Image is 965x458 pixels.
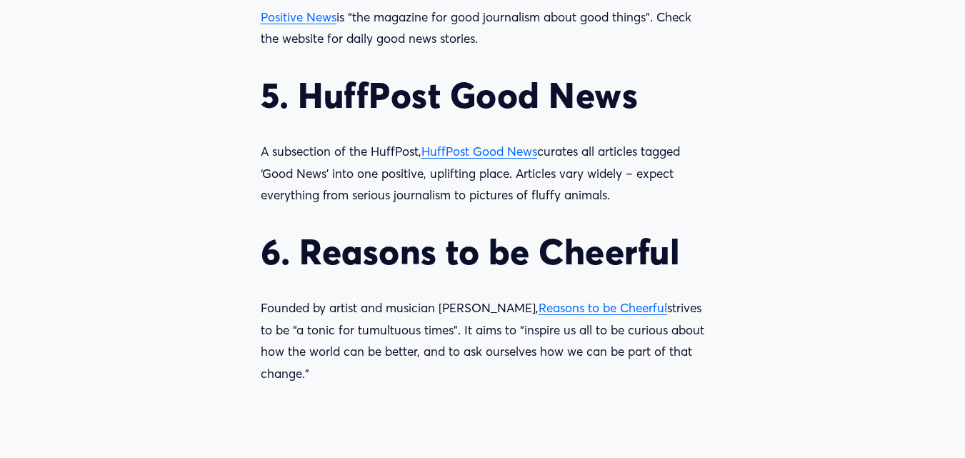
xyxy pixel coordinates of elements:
p: is “the magazine for good journalism about good things”. Check the website for daily good news st... [261,6,704,50]
h2: 5. HuffPost Good News [261,74,704,116]
p: A subsection of the HuffPost, curates all articles tagged ‘Good News’ into one positive, upliftin... [261,141,704,206]
a: HuffPost Good News [421,144,537,159]
a: Reasons to be Cheerful [539,300,667,315]
p: Founded by artist and musician [PERSON_NAME], strives to be “a tonic for tumultuous times”. It ai... [261,297,704,384]
h2: 6. Reasons to be Cheerful [261,231,704,273]
a: Positive News [261,9,336,24]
